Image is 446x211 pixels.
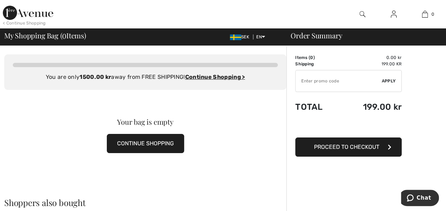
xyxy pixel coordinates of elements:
[339,61,402,67] td: 199.00 kr
[230,34,252,39] span: SEK
[295,61,339,67] td: Shipping
[295,137,402,157] button: Proceed to Checkout
[339,95,402,119] td: 199.00 kr
[295,95,339,119] td: Total
[339,54,402,61] td: 0.00 kr
[422,10,428,18] img: My Bag
[314,144,379,150] span: Proceed to Checkout
[3,6,53,20] img: 1ère Avenue
[295,119,402,135] iframe: PayPal
[3,20,46,26] div: < Continue Shopping
[409,10,440,18] a: 0
[382,78,396,84] span: Apply
[18,118,272,125] div: Your bag is empty
[62,30,66,39] span: 0
[107,134,184,153] button: CONTINUE SHOPPING
[431,11,434,17] span: 0
[4,198,286,207] h2: Shoppers also bought
[4,32,86,39] span: My Shopping Bag ( Items)
[296,70,382,92] input: Promo code
[282,32,442,39] div: Order Summary
[256,34,265,39] span: EN
[391,10,397,18] img: My Info
[295,54,339,61] td: Items ( )
[310,55,313,60] span: 0
[79,74,111,80] strong: 1500.00 kr
[359,10,365,18] img: search the website
[13,73,278,81] div: You are only away from FREE SHIPPING!
[230,34,241,40] img: Swedish Frona
[401,190,439,207] iframe: Opens a widget where you can chat to one of our agents
[185,74,245,80] a: Continue Shopping >
[385,10,402,19] a: Sign In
